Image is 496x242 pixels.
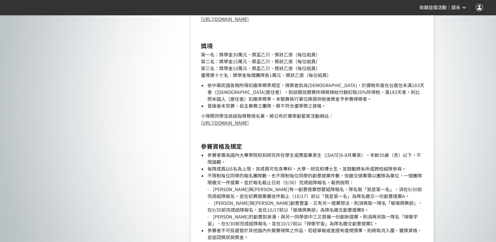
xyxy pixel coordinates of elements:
[201,119,248,126] a: [URL][DOMAIN_NAME]
[207,152,424,165] li: 參賽者需為國內大專學院校和研究所在學生或應屆畢業生（[DATE]6-8月畢業），年齡35歲（含）以下，不限國籍。
[207,165,424,172] li: 每隊成員以6名為上限，其成員可包含專科、大學、研究和博士生，並鼓勵跨系所或跨校組隊參與。
[201,16,248,22] a: [URL][DOMAIN_NAME]
[207,82,424,102] li: 依中華民國各類所得扣繳率標準規定，得獎者如為[DEMOGRAPHIC_DATA]，於課稅年度在台居住未滿183天者（[DEMOGRAPHIC_DATA]居住者），則該競技競賽所得將按給付額扣取2...
[201,9,424,23] p: (*)有關康寧材料介紹，歡迎至康寧官網查詢：
[207,227,424,241] li: 參賽者不可投遞曾於其他國內外競賽得獎之作品，若經舉報或查證有違規情事，則將取消入圍、獲獎資格，並追回獎狀與獎金。
[201,51,424,79] p: 第一名：獎學金30萬元、獎盃乙只、獎狀乙張（每位組員） 第二名：獎學金15萬元、獎盃乙只、獎狀乙張（每位組員） 第三名：獎學金10萬元、獎盃乙只、獎狀乙張（每位組員） 優等獎十七名：獎學金每個團...
[201,113,424,126] p: ※得獎同學及該組指導教授名單，將公布於康寧創星家活動網站：
[201,41,212,50] strong: 獎項
[201,142,242,150] strong: 參賽資格及規定
[447,4,451,11] span: ｜
[451,5,460,10] span: 語系
[419,5,447,10] span: 收藏這個活動
[207,172,424,227] li: 不限制每位同學的報名團隊數、也不限制每位同學的創意提案件數，但繳交提案需以團隊為單位，一個團隊限繳交一件提案，並於報名截止日前（9/30）完成組隊報名。範例說明： - [PERSON_NAME]...
[207,102,424,109] li: 晉級後未完賽、自主棄賽之團隊，將不符合優等獎之資格。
